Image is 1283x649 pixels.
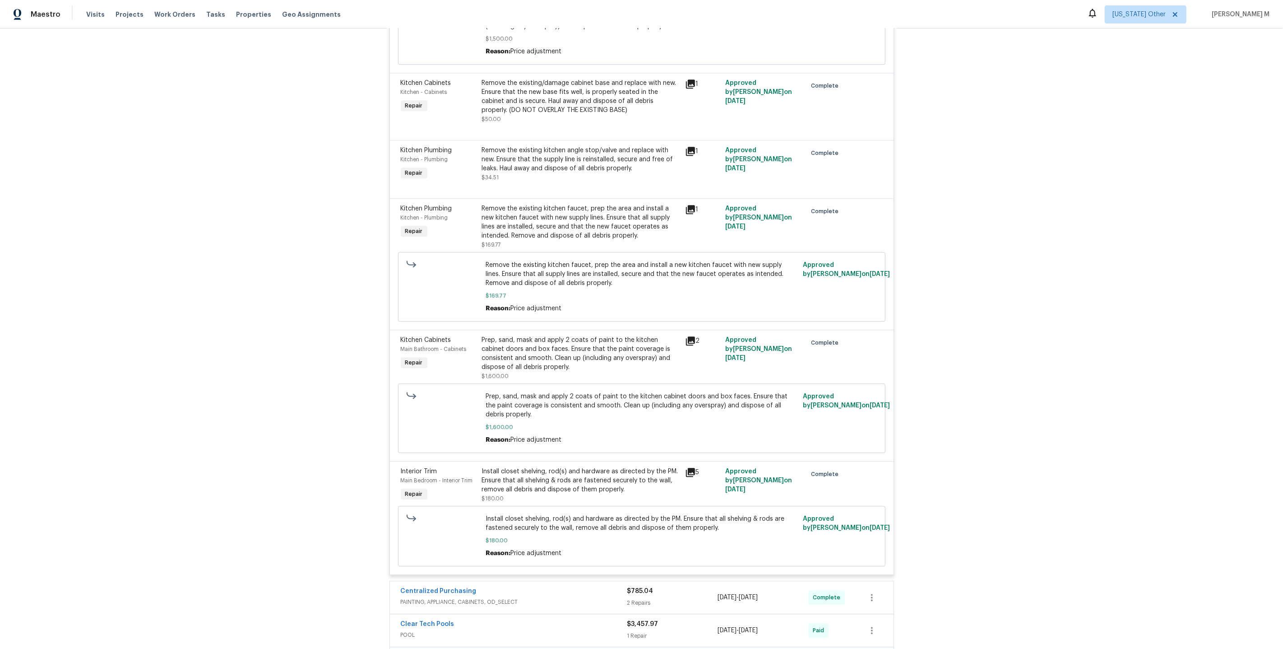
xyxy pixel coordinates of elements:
[870,402,890,409] span: [DATE]
[486,48,510,55] span: Reason:
[725,224,746,230] span: [DATE]
[486,305,510,312] span: Reason:
[482,204,680,240] div: Remove the existing kitchen faucet, prep the area and install a new kitchen faucet with new suppl...
[116,10,144,19] span: Projects
[725,468,792,493] span: Approved by [PERSON_NAME] on
[402,101,426,110] span: Repair
[1208,10,1269,19] span: [PERSON_NAME] M
[1112,10,1166,19] span: [US_STATE] Other
[282,10,341,19] span: Geo Assignments
[402,227,426,236] span: Repair
[206,11,225,18] span: Tasks
[685,79,720,89] div: 1
[482,374,509,379] span: $1,600.00
[718,626,758,635] span: -
[718,593,758,602] span: -
[401,630,627,640] span: POOL
[725,80,792,104] span: Approved by [PERSON_NAME] on
[813,626,828,635] span: Paid
[811,338,842,347] span: Complete
[401,598,627,607] span: PAINTING, APPLIANCE, CABINETS, OD_SELECT
[725,205,792,230] span: Approved by [PERSON_NAME] on
[803,516,890,531] span: Approved by [PERSON_NAME] on
[725,355,746,361] span: [DATE]
[486,34,797,43] span: $1,500.00
[401,147,452,154] span: Kitchen Plumbing
[725,98,746,104] span: [DATE]
[401,205,452,212] span: Kitchen Plumbing
[510,305,561,312] span: Price adjustment
[401,478,473,483] span: Main Bedroom - Interior Trim
[510,48,561,55] span: Price adjustment
[718,627,736,634] span: [DATE]
[402,490,426,499] span: Repair
[870,525,890,531] span: [DATE]
[725,337,792,361] span: Approved by [PERSON_NAME] on
[401,215,448,220] span: Kitchen - Plumbing
[486,291,797,300] span: $169.77
[482,175,499,180] span: $34.51
[739,627,758,634] span: [DATE]
[86,10,105,19] span: Visits
[813,593,844,602] span: Complete
[486,514,797,532] span: Install closet shelving, rod(s) and hardware as directed by the PM. Ensure that all shelving & ro...
[510,437,561,443] span: Price adjustment
[811,81,842,90] span: Complete
[725,165,746,172] span: [DATE]
[718,594,736,601] span: [DATE]
[482,146,680,173] div: Remove the existing kitchen angle stop/valve and replace with new. Ensure that the supply line is...
[725,486,746,493] span: [DATE]
[401,337,451,343] span: Kitchen Cabinets
[803,262,890,277] span: Approved by [PERSON_NAME] on
[685,146,720,157] div: 1
[402,358,426,367] span: Repair
[627,598,718,607] div: 2 Repairs
[401,89,447,95] span: Kitchen - Cabinets
[870,271,890,277] span: [DATE]
[685,204,720,215] div: 1
[482,336,680,372] div: Prep, sand, mask and apply 2 coats of paint to the kitchen cabinet doors and box faces. Ensure th...
[486,423,797,432] span: $1,600.00
[627,621,658,627] span: $3,457.97
[627,631,718,640] div: 1 Repair
[486,392,797,419] span: Prep, sand, mask and apply 2 coats of paint to the kitchen cabinet doors and box faces. Ensure th...
[685,467,720,478] div: 5
[402,168,426,177] span: Repair
[401,588,477,594] a: Centralized Purchasing
[685,336,720,346] div: 2
[401,80,451,86] span: Kitchen Cabinets
[236,10,271,19] span: Properties
[725,147,792,172] span: Approved by [PERSON_NAME] on
[482,242,501,247] span: $169.77
[803,393,890,409] span: Approved by [PERSON_NAME] on
[482,79,680,115] div: Remove the existing/damage cabinet base and replace with new. Ensure that the new base fits well,...
[31,10,60,19] span: Maestro
[811,470,842,479] span: Complete
[401,157,448,162] span: Kitchen - Plumbing
[739,594,758,601] span: [DATE]
[154,10,195,19] span: Work Orders
[486,261,797,288] span: Remove the existing kitchen faucet, prep the area and install a new kitchen faucet with new suppl...
[401,468,437,475] span: Interior Trim
[401,346,467,352] span: Main Bathroom - Cabinets
[482,496,504,501] span: $180.00
[486,550,510,556] span: Reason:
[811,207,842,216] span: Complete
[811,149,842,158] span: Complete
[627,588,653,594] span: $785.04
[486,437,510,443] span: Reason:
[510,550,561,556] span: Price adjustment
[401,621,454,627] a: Clear Tech Pools
[486,536,797,545] span: $180.00
[482,117,501,122] span: $50.00
[482,467,680,494] div: Install closet shelving, rod(s) and hardware as directed by the PM. Ensure that all shelving & ro...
